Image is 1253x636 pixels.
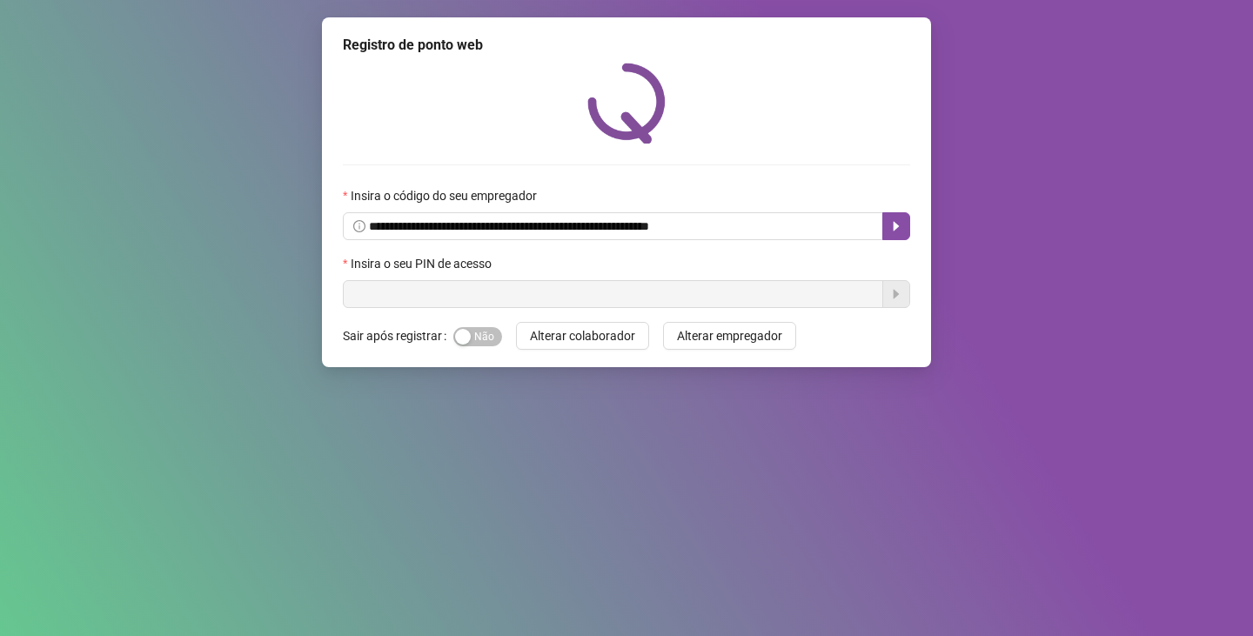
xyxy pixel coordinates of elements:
[677,326,782,345] span: Alterar empregador
[587,63,666,144] img: QRPoint
[516,322,649,350] button: Alterar colaborador
[343,322,453,350] label: Sair após registrar
[889,219,903,233] span: caret-right
[343,254,503,273] label: Insira o seu PIN de acesso
[663,322,796,350] button: Alterar empregador
[343,186,548,205] label: Insira o código do seu empregador
[343,35,910,56] div: Registro de ponto web
[353,220,365,232] span: info-circle
[530,326,635,345] span: Alterar colaborador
